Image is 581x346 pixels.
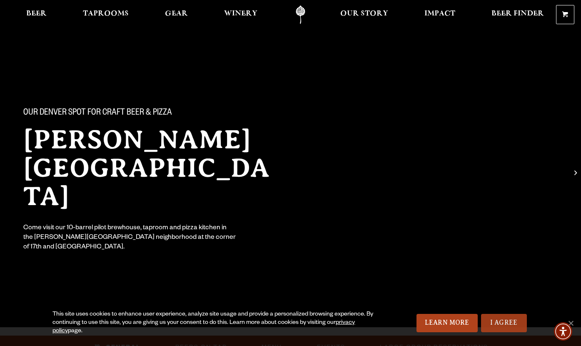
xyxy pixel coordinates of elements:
[23,108,172,119] span: Our Denver spot for craft beer & pizza
[335,5,394,24] a: Our Story
[26,10,47,17] span: Beer
[224,10,257,17] span: Winery
[491,10,544,17] span: Beer Finder
[77,5,134,24] a: Taprooms
[285,5,316,24] a: Odell Home
[83,10,129,17] span: Taprooms
[219,5,263,24] a: Winery
[424,10,455,17] span: Impact
[52,311,376,336] div: This site uses cookies to enhance user experience, analyze site usage and provide a personalized ...
[23,224,237,253] div: Come visit our 10-barrel pilot brewhouse, taproom and pizza kitchen in the [PERSON_NAME][GEOGRAPH...
[554,322,572,341] div: Accessibility Menu
[486,5,549,24] a: Beer Finder
[481,314,527,332] a: I Agree
[416,314,478,332] a: Learn More
[165,10,188,17] span: Gear
[160,5,193,24] a: Gear
[340,10,388,17] span: Our Story
[23,125,283,211] h2: [PERSON_NAME][GEOGRAPHIC_DATA]
[419,5,461,24] a: Impact
[21,5,52,24] a: Beer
